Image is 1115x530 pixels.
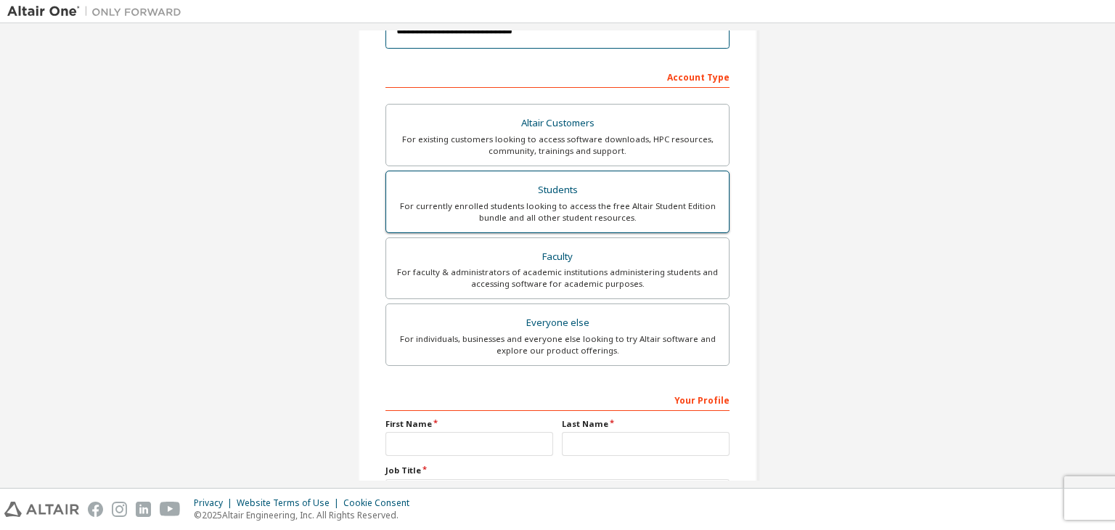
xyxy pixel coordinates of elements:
[385,65,730,88] div: Account Type
[160,502,181,517] img: youtube.svg
[395,266,720,290] div: For faculty & administrators of academic institutions administering students and accessing softwa...
[562,418,730,430] label: Last Name
[395,200,720,224] div: For currently enrolled students looking to access the free Altair Student Edition bundle and all ...
[395,247,720,267] div: Faculty
[136,502,151,517] img: linkedin.svg
[112,502,127,517] img: instagram.svg
[395,333,720,356] div: For individuals, businesses and everyone else looking to try Altair software and explore our prod...
[385,465,730,476] label: Job Title
[395,113,720,134] div: Altair Customers
[395,134,720,157] div: For existing customers looking to access software downloads, HPC resources, community, trainings ...
[237,497,343,509] div: Website Terms of Use
[194,509,418,521] p: © 2025 Altair Engineering, Inc. All Rights Reserved.
[395,180,720,200] div: Students
[343,497,418,509] div: Cookie Consent
[7,4,189,19] img: Altair One
[88,502,103,517] img: facebook.svg
[194,497,237,509] div: Privacy
[385,418,553,430] label: First Name
[395,313,720,333] div: Everyone else
[385,388,730,411] div: Your Profile
[4,502,79,517] img: altair_logo.svg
